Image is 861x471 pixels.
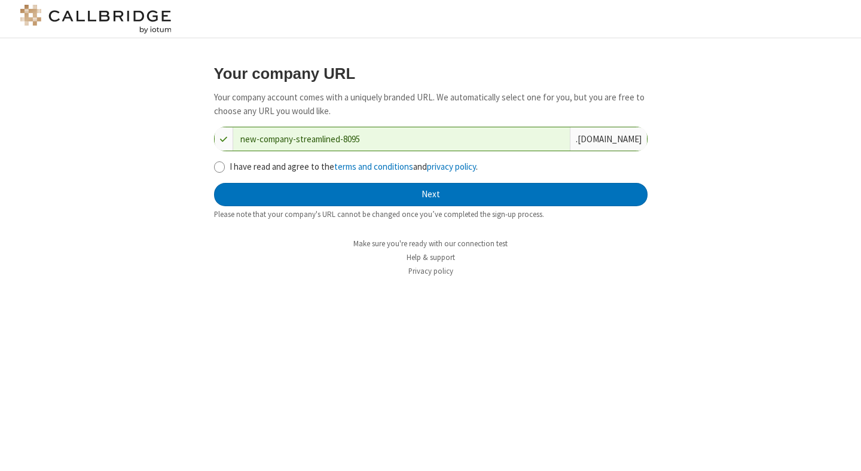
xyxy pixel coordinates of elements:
a: Help & support [407,252,455,262]
img: logo@2x.png [18,5,173,33]
a: privacy policy [427,161,476,172]
p: Your company account comes with a uniquely branded URL. We automatically select one for you, but ... [214,91,648,118]
div: Please note that your company's URL cannot be changed once you’ve completed the sign-up process. [214,209,648,220]
a: Privacy policy [408,266,453,276]
a: Make sure you're ready with our connection test [353,238,508,249]
h3: Your company URL [214,65,648,82]
label: I have read and agree to the and . [230,160,648,174]
a: terms and conditions [334,161,413,172]
div: . [DOMAIN_NAME] [570,127,647,151]
button: Next [214,183,648,207]
input: Company URL [233,127,570,151]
